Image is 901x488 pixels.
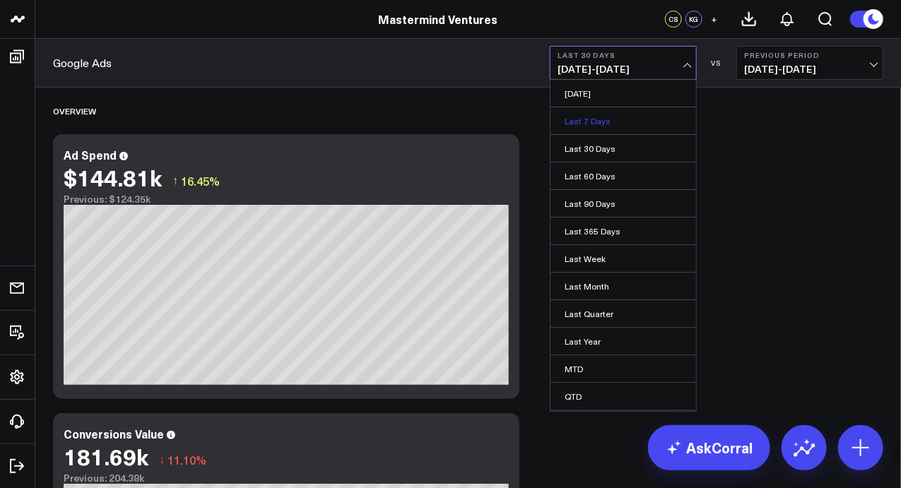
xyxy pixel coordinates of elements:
[550,135,696,162] a: Last 30 Days
[744,51,876,59] b: Previous Period
[550,80,696,107] a: [DATE]
[167,452,206,468] span: 11.10%
[550,218,696,244] a: Last 365 Days
[64,472,509,484] div: Previous: 204.38k
[64,165,162,190] div: $144.81k
[736,46,883,80] button: Previous Period[DATE]-[DATE]
[550,328,696,355] a: Last Year
[550,355,696,382] a: MTD
[550,300,696,327] a: Last Quarter
[181,173,220,189] span: 16.45%
[159,451,165,469] span: ↓
[704,59,729,67] div: VS
[550,107,696,134] a: Last 7 Days
[550,410,696,437] a: YTD
[712,14,718,24] span: +
[64,194,509,205] div: Previous: $124.35k
[558,64,689,75] span: [DATE] - [DATE]
[550,190,696,217] a: Last 90 Days
[558,51,689,59] b: Last 30 Days
[550,162,696,189] a: Last 60 Days
[648,425,770,470] a: AskCorral
[64,426,164,441] div: Conversions Value
[550,383,696,410] a: QTD
[172,172,178,190] span: ↑
[53,55,112,71] a: Google Ads
[744,64,876,75] span: [DATE] - [DATE]
[685,11,702,28] div: KG
[550,46,697,80] button: Last 30 Days[DATE]-[DATE]
[64,444,148,469] div: 181.69k
[550,245,696,272] a: Last Week
[706,11,723,28] button: +
[53,95,96,127] div: Overview
[64,147,117,162] div: Ad Spend
[379,11,498,27] a: Mastermind Ventures
[665,11,682,28] div: CS
[550,273,696,299] a: Last Month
